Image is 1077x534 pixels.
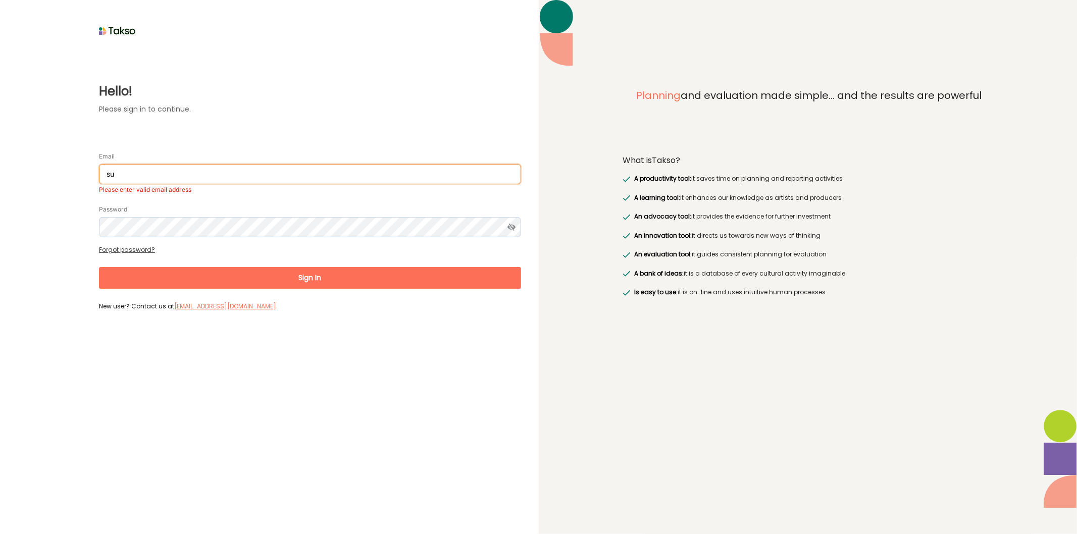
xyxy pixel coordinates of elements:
[632,269,845,279] label: it is a database of every cultural activity imaginable
[99,104,521,115] label: Please sign in to continue.
[623,176,631,182] img: greenRight
[652,154,680,166] span: Takso?
[623,88,993,142] label: and evaluation made simple... and the results are powerful
[99,205,127,213] label: Password
[99,245,155,254] a: Forgot password?
[99,23,136,38] img: taksoLoginLogo
[623,290,631,296] img: greenRight
[632,211,831,222] label: it provides the evidence for further investment
[632,174,843,184] label: it saves time on planning and reporting activities
[99,267,521,289] button: Sign In
[99,152,115,161] label: Email
[623,214,631,220] img: greenRight
[632,249,827,259] label: it guides consistent planning for evaluation
[99,301,521,310] label: New user? Contact us at
[634,212,691,221] span: An advocacy tool:
[636,88,681,102] span: Planning
[632,193,842,203] label: it enhances our knowledge as artists and producers
[623,252,631,258] img: greenRight
[623,271,631,277] img: greenRight
[634,231,692,240] span: An innovation tool:
[99,82,521,100] label: Hello!
[632,231,820,241] label: it directs us towards new ways of thinking
[634,250,692,258] span: An evaluation tool:
[634,193,680,202] span: A learning tool:
[623,155,680,166] label: What is
[174,302,276,310] a: [EMAIL_ADDRESS][DOMAIN_NAME]
[634,269,684,278] span: A bank of ideas:
[99,186,521,194] div: Please enter valid email address
[623,195,631,201] img: greenRight
[632,287,826,297] label: it is on-line and uses intuitive human processes
[634,174,691,183] span: A productivity tool:
[174,301,276,311] label: [EMAIL_ADDRESS][DOMAIN_NAME]
[623,233,631,239] img: greenRight
[99,164,521,184] input: Email
[634,288,678,296] span: Is easy to use:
